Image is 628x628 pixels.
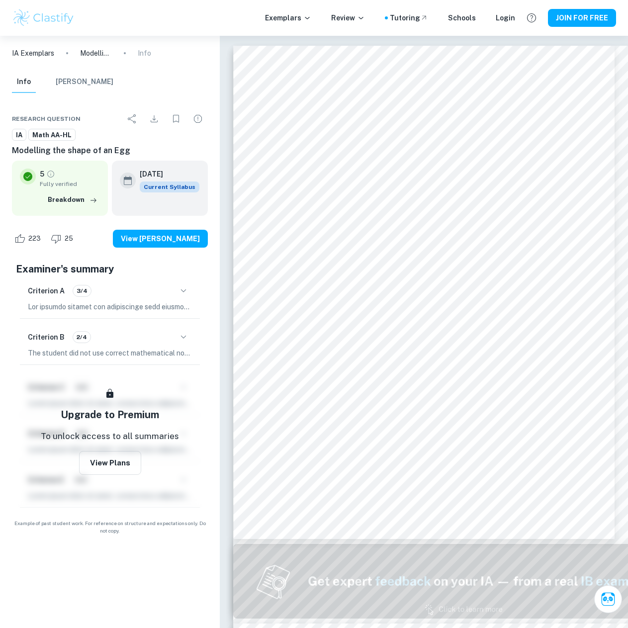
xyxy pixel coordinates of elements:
[48,231,79,247] div: Dislike
[140,181,199,192] div: This exemplar is based on the current syllabus. Feel free to refer to it for inspiration/ideas wh...
[12,130,26,140] span: IA
[45,192,100,207] button: Breakdown
[12,231,46,247] div: Like
[40,179,100,188] span: Fully verified
[138,48,151,59] p: Info
[12,114,81,123] span: Research question
[496,12,515,23] a: Login
[166,109,186,129] div: Bookmark
[12,129,26,141] a: IA
[28,129,76,141] a: Math AA-HL
[548,9,616,27] button: JOIN FOR FREE
[12,48,54,59] a: IA Exemplars
[140,169,191,179] h6: [DATE]
[16,262,204,276] h5: Examiner's summary
[594,585,622,613] button: Ask Clai
[73,286,91,295] span: 3/4
[80,48,112,59] p: Modelling the shape of an Egg
[56,71,113,93] button: [PERSON_NAME]
[28,285,65,296] h6: Criterion A
[140,181,199,192] span: Current Syllabus
[331,12,365,23] p: Review
[46,170,55,179] a: Grade fully verified
[12,520,208,535] span: Example of past student work. For reference on structure and expectations only. Do not copy.
[29,130,75,140] span: Math AA-HL
[61,407,159,422] h5: Upgrade to Premium
[12,71,36,93] button: Info
[73,333,90,342] span: 2/4
[113,230,208,248] button: View [PERSON_NAME]
[12,8,75,28] img: Clastify logo
[188,109,208,129] div: Report issue
[28,301,192,312] p: Lor ipsumdo sitamet con adipiscinge sedd eiusmodt, incididun ut laboreetdolo, magn, ali enimadmin...
[265,12,311,23] p: Exemplars
[28,332,65,343] h6: Criterion B
[448,12,476,23] a: Schools
[122,109,142,129] div: Share
[41,430,179,443] p: To unlock access to all summaries
[23,234,46,244] span: 223
[40,169,44,179] p: 5
[79,451,141,475] button: View Plans
[59,234,79,244] span: 25
[523,9,540,26] button: Help and Feedback
[144,109,164,129] div: Download
[12,145,208,157] h6: Modelling the shape of an Egg
[390,12,428,23] a: Tutoring
[28,348,192,359] p: The student did not use correct mathematical notation, symbols, and terminology consistently and ...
